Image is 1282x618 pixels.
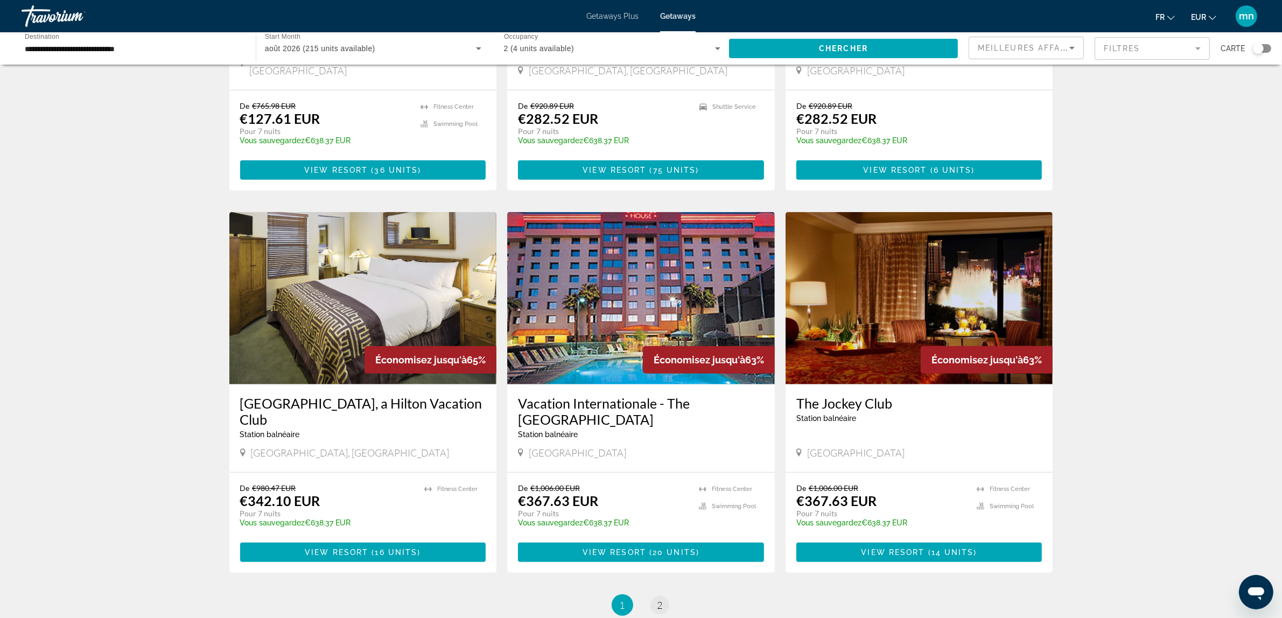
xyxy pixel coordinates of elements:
[796,543,1042,562] button: View Resort(14 units)
[1155,9,1175,25] button: Change language
[786,212,1053,384] img: ii_tjc1.jpg
[240,395,486,427] a: [GEOGRAPHIC_DATA], a Hilton Vacation Club
[796,101,806,110] span: De
[1232,5,1260,27] button: User Menu
[934,166,972,174] span: 6 units
[978,41,1075,54] mat-select: Sort by
[368,548,421,557] span: ( )
[518,127,689,136] p: Pour 7 nuits
[809,101,852,110] span: €920.89 EUR
[654,354,745,366] span: Économisez jusqu'à
[712,103,756,110] span: Shuttle Service
[22,2,129,30] a: Travorium
[368,166,421,174] span: ( )
[646,548,699,557] span: ( )
[240,518,305,527] span: Vous sauvegardez
[529,447,626,459] span: [GEOGRAPHIC_DATA]
[1191,9,1216,25] button: Change currency
[712,486,752,493] span: Fitness Center
[712,503,756,510] span: Swimming Pool
[265,44,375,53] span: août 2026 (215 units available)
[518,160,764,180] a: View Resort(75 units)
[583,548,646,557] span: View Resort
[375,166,418,174] span: 36 units
[518,136,689,145] p: €638.37 EUR
[643,346,775,374] div: 63%
[657,599,663,611] span: 2
[796,414,856,423] span: Station balnéaire
[518,395,764,427] a: Vacation Internationale - The [GEOGRAPHIC_DATA]
[518,493,598,509] p: €367.63 EUR
[240,110,320,127] p: €127.61 EUR
[240,518,414,527] p: €638.37 EUR
[518,518,583,527] span: Vous sauvegardez
[807,65,905,76] span: [GEOGRAPHIC_DATA]
[530,101,574,110] span: €920.89 EUR
[433,103,474,110] span: Fitness Center
[796,160,1042,180] a: View Resort(6 units)
[927,166,975,174] span: ( )
[253,101,296,110] span: €765.98 EUR
[796,483,806,493] span: De
[931,548,974,557] span: 14 units
[990,486,1030,493] span: Fitness Center
[620,599,625,611] span: 1
[1095,37,1210,60] button: Filter
[796,395,1042,411] a: The Jockey Club
[240,509,414,518] p: Pour 7 nuits
[240,493,320,509] p: €342.10 EUR
[861,548,925,557] span: View Resort
[1239,11,1254,22] span: mn
[807,447,905,459] span: [GEOGRAPHIC_DATA]
[433,121,478,128] span: Swimming Pool
[518,483,528,493] span: De
[921,346,1053,374] div: 63%
[796,518,966,527] p: €638.37 EUR
[305,548,368,557] span: View Resort
[796,136,1032,145] p: €638.37 EUR
[518,430,578,439] span: Station balnéaire
[583,166,646,174] span: View Resort
[249,53,486,76] span: [GEOGRAPHIC_DATA], [GEOGRAPHIC_DATA], [GEOGRAPHIC_DATA]
[978,44,1081,52] span: Meilleures affaires
[518,101,528,110] span: De
[240,160,486,180] button: View Resort(36 units)
[365,346,496,374] div: 65%
[518,543,764,562] button: View Resort(20 units)
[240,136,410,145] p: €638.37 EUR
[796,493,877,509] p: €367.63 EUR
[229,594,1053,616] nav: Pagination
[304,166,368,174] span: View Resort
[1239,575,1273,609] iframe: Button to launch messaging window
[518,136,583,145] span: Vous sauvegardez
[864,166,927,174] span: View Resort
[375,354,467,366] span: Économisez jusqu'à
[437,486,478,493] span: Fitness Center
[25,33,59,40] span: Destination
[518,110,598,127] p: €282.52 EUR
[646,166,699,174] span: ( )
[1221,41,1245,56] span: Carte
[925,548,977,557] span: ( )
[796,110,877,127] p: €282.52 EUR
[653,166,696,174] span: 75 units
[796,509,966,518] p: Pour 7 nuits
[660,12,696,20] a: Getaways
[240,543,486,562] button: View Resort(16 units)
[530,483,580,493] span: €1,006.00 EUR
[1191,13,1206,22] span: EUR
[796,518,861,527] span: Vous sauvegardez
[586,12,639,20] a: Getaways Plus
[240,483,250,493] span: De
[507,212,775,384] img: ii_cah1.jpg
[504,33,538,40] span: Occupancy
[990,503,1034,510] span: Swimming Pool
[809,483,858,493] span: €1,006.00 EUR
